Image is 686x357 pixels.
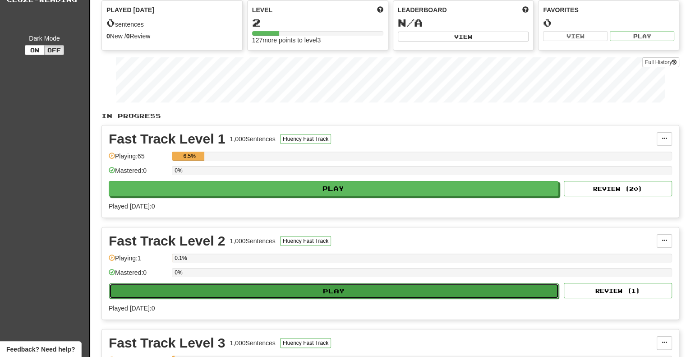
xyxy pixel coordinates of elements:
[280,338,331,348] button: Fluency Fast Track
[109,132,226,146] div: Fast Track Level 1
[230,338,276,348] div: 1,000 Sentences
[106,32,110,40] strong: 0
[109,203,155,210] span: Played [DATE]: 0
[109,305,155,312] span: Played [DATE]: 0
[106,32,238,41] div: New / Review
[398,5,447,14] span: Leaderboard
[109,181,558,196] button: Play
[230,134,276,144] div: 1,000 Sentences
[280,236,331,246] button: Fluency Fast Track
[126,32,130,40] strong: 0
[398,16,423,29] span: N/A
[610,31,674,41] button: Play
[280,134,331,144] button: Fluency Fast Track
[564,181,672,196] button: Review (20)
[109,283,559,299] button: Play
[7,34,82,43] div: Dark Mode
[522,5,529,14] span: This week in points, UTC
[106,17,238,29] div: sentences
[25,45,45,55] button: On
[101,111,679,121] p: In Progress
[543,5,674,14] div: Favorites
[252,5,272,14] span: Level
[106,5,154,14] span: Played [DATE]
[564,283,672,298] button: Review (1)
[230,236,276,246] div: 1,000 Sentences
[109,166,167,181] div: Mastered: 0
[175,152,204,161] div: 6.5%
[252,36,383,45] div: 127 more points to level 3
[106,16,115,29] span: 0
[109,234,226,248] div: Fast Track Level 2
[6,345,75,354] span: Open feedback widget
[109,268,167,283] div: Mastered: 0
[642,57,679,67] a: Full History
[109,336,226,350] div: Fast Track Level 3
[109,152,167,167] div: Playing: 65
[377,5,383,14] span: Score more points to level up
[543,31,608,41] button: View
[252,17,383,28] div: 2
[44,45,64,55] button: Off
[543,17,674,28] div: 0
[398,32,529,42] button: View
[109,254,167,269] div: Playing: 1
